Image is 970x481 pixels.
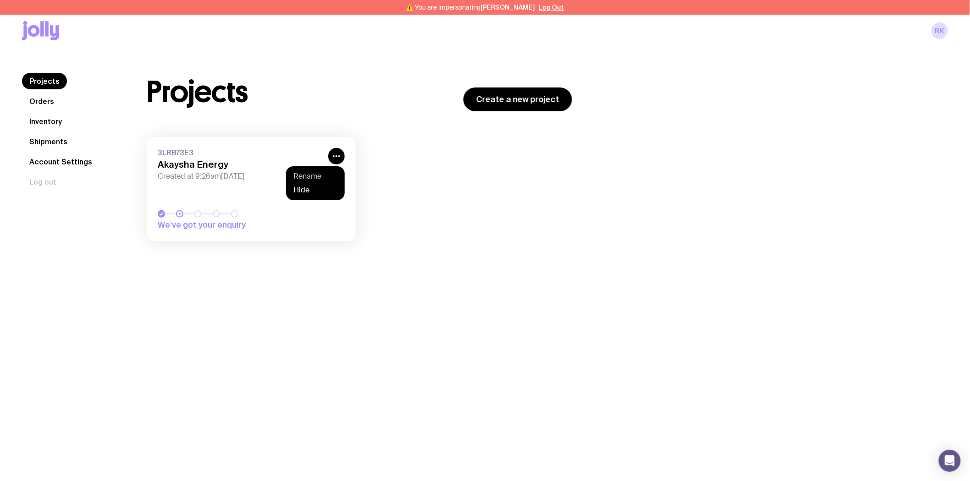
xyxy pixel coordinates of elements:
[147,137,356,241] a: 3LRB73E3Akaysha EnergyCreated at 9:26am[DATE]We’ve got your enquiry
[931,22,948,39] a: RK
[158,172,323,181] span: Created at 9:26am[DATE]
[22,153,99,170] a: Account Settings
[293,186,337,195] button: Hide
[158,219,286,230] span: We’ve got your enquiry
[481,4,535,11] span: [PERSON_NAME]
[539,4,564,11] button: Log Out
[22,113,69,130] a: Inventory
[406,4,535,11] span: ⚠️ You are impersonating
[463,87,572,111] a: Create a new project
[147,77,248,107] h1: Projects
[22,174,64,190] button: Log out
[22,133,75,150] a: Shipments
[22,73,67,89] a: Projects
[22,93,61,109] a: Orders
[293,172,337,181] button: Rename
[158,159,323,170] h3: Akaysha Energy
[939,450,961,472] div: Open Intercom Messenger
[158,148,323,157] span: 3LRB73E3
